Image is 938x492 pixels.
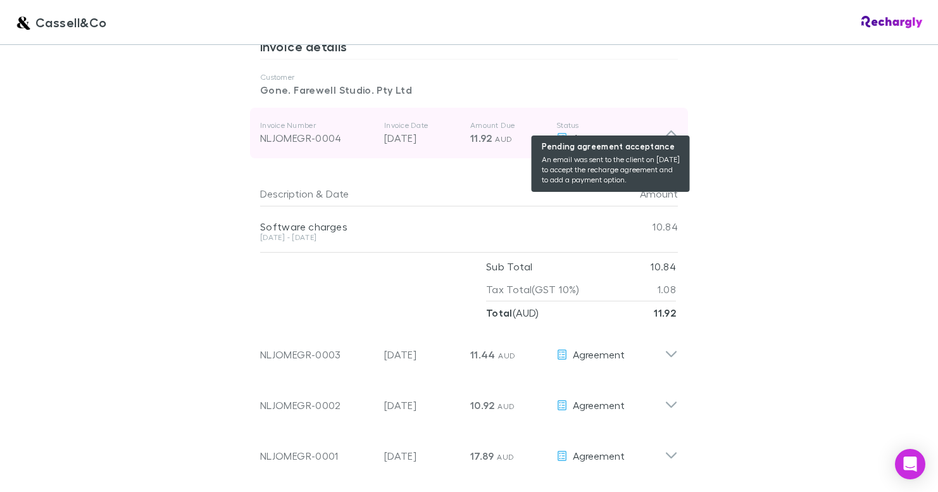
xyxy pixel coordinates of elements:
[651,255,676,278] p: 10.84
[486,255,532,278] p: Sub Total
[861,16,923,28] img: Rechargly Logo
[260,181,597,206] div: &
[895,449,925,479] div: Open Intercom Messenger
[15,15,30,30] img: Cassell&Co's Logo
[654,306,676,319] strong: 11.92
[260,39,678,59] h3: Invoice details
[260,448,374,464] div: NLJOMEGR-0001
[470,132,492,144] span: 11.92
[486,278,580,301] p: Tax Total (GST 10%)
[384,130,460,146] p: [DATE]
[260,181,313,206] button: Description
[384,448,460,464] p: [DATE]
[384,398,460,413] p: [DATE]
[556,120,665,130] p: Status
[573,132,625,144] span: Agreement
[250,426,688,476] div: NLJOMEGR-0001[DATE]17.89 AUDAgreement
[498,351,515,360] span: AUD
[384,120,460,130] p: Invoice Date
[470,450,494,462] span: 17.89
[260,130,374,146] div: NLJOMEGR-0004
[486,301,539,324] p: ( AUD )
[470,348,496,361] span: 11.44
[470,399,495,412] span: 10.92
[260,72,678,82] p: Customer
[602,206,678,247] div: 10.84
[260,398,374,413] div: NLJOMEGR-0002
[260,82,678,98] p: Gone. Farewell Studio. Pty Ltd
[573,399,625,411] span: Agreement
[658,278,676,301] p: 1.08
[495,134,512,144] span: AUD
[573,348,625,360] span: Agreement
[497,452,514,462] span: AUD
[35,13,107,32] span: Cassell&Co
[260,220,602,233] div: Software charges
[260,120,374,130] p: Invoice Number
[250,108,688,158] div: Invoice NumberNLJOMEGR-0004Invoice Date[DATE]Amount Due11.92 AUDStatus
[260,347,374,362] div: NLJOMEGR-0003
[326,181,349,206] button: Date
[250,324,688,375] div: NLJOMEGR-0003[DATE]11.44 AUDAgreement
[497,401,515,411] span: AUD
[384,347,460,362] p: [DATE]
[486,306,513,319] strong: Total
[470,120,546,130] p: Amount Due
[260,234,602,241] div: [DATE] - [DATE]
[573,450,625,462] span: Agreement
[250,375,688,426] div: NLJOMEGR-0002[DATE]10.92 AUDAgreement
